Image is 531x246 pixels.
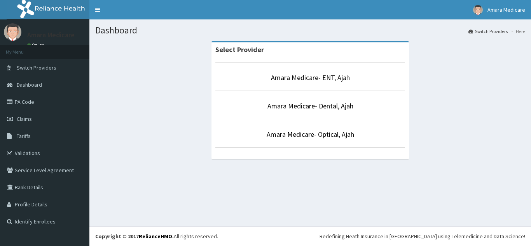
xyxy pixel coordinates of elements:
[17,81,42,88] span: Dashboard
[267,101,353,110] a: Amara Medicare- Dental, Ajah
[508,28,525,35] li: Here
[4,23,21,41] img: User Image
[320,232,525,240] div: Redefining Heath Insurance in [GEOGRAPHIC_DATA] using Telemedicine and Data Science!
[487,6,525,13] span: Amara Medicare
[215,45,264,54] strong: Select Provider
[139,233,172,240] a: RelianceHMO
[271,73,350,82] a: Amara Medicare- ENT, Ajah
[267,130,354,139] a: Amara Medicare- Optical, Ajah
[27,31,75,38] p: Amara Medicare
[27,42,46,48] a: Online
[17,115,32,122] span: Claims
[473,5,483,15] img: User Image
[95,25,525,35] h1: Dashboard
[17,64,56,71] span: Switch Providers
[17,133,31,140] span: Tariffs
[95,233,174,240] strong: Copyright © 2017 .
[89,226,531,246] footer: All rights reserved.
[468,28,508,35] a: Switch Providers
